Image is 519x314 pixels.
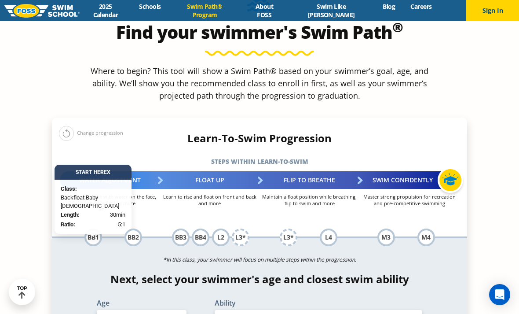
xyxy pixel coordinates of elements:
[359,193,459,207] p: Master strong propulsion for recreation and pre-competitive swimming
[84,229,102,246] div: BB1
[359,171,459,189] div: Swim Confidently
[132,2,168,11] a: Schools
[241,2,287,19] a: About FOSS
[52,155,467,168] h5: Steps within Learn-to-Swim
[259,193,359,207] p: Maintain a float position while breathing, flip to swim and more
[118,220,125,229] span: 5:1
[61,211,80,218] strong: Length:
[87,65,432,102] p: Where to begin? This tool will show a Swim Path® based on your swimmer’s goal, age, and ability. ...
[160,171,259,189] div: Float Up
[55,165,132,180] div: Start Here
[110,211,125,219] span: 30min
[403,2,439,11] a: Careers
[392,18,403,36] sup: ®
[489,284,510,305] div: Open Intercom Messenger
[52,22,467,43] h2: Find your swimmer's Swim Path
[52,254,467,266] p: *In this class, your swimmer will focus on multiple steps within the progression.
[124,229,142,246] div: BB2
[259,171,359,189] div: Flip to Breathe
[320,229,337,246] div: L4
[160,193,259,207] p: Learn to rise and float on front and back and more
[61,221,75,228] strong: Ratio:
[168,2,241,19] a: Swim Path® Program
[192,229,209,246] div: BB4
[4,4,80,18] img: FOSS Swim School Logo
[17,285,27,299] div: TOP
[59,126,123,141] div: Change progression
[172,229,190,246] div: BB3
[212,229,230,246] div: L2
[52,132,467,144] h4: Learn-To-Swim Progression
[377,229,395,246] div: M3
[52,273,467,285] h4: Next, select your swimmer's age and closest swim ability
[97,299,186,307] label: Age
[287,2,375,19] a: Swim Like [PERSON_NAME]
[61,193,125,211] span: Backfloat Baby [DEMOGRAPHIC_DATA]
[61,185,77,192] strong: Class:
[375,2,403,11] a: Blog
[417,229,435,246] div: M4
[80,2,132,19] a: 2025 Calendar
[107,169,110,175] span: X
[215,299,422,307] label: Ability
